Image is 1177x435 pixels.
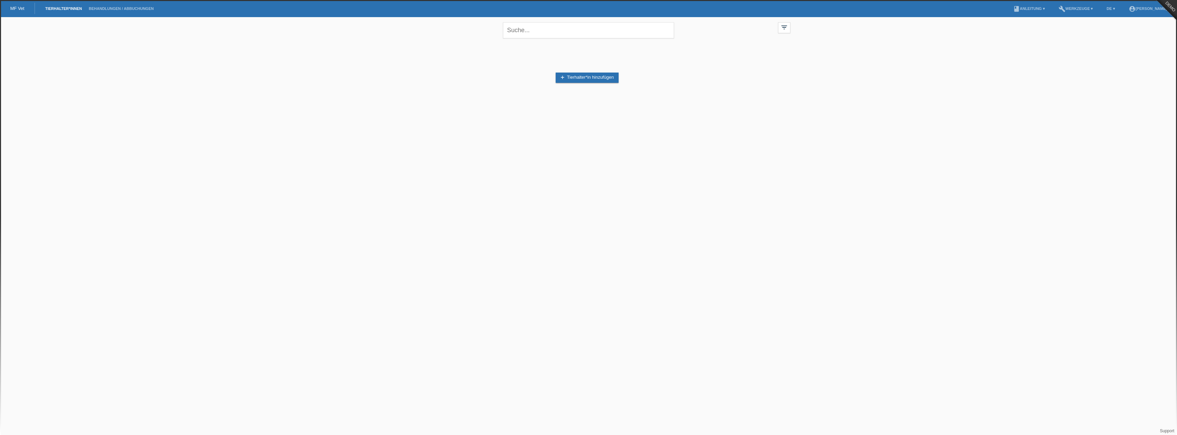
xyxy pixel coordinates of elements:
[1013,5,1020,12] i: book
[1129,5,1136,12] i: account_circle
[1103,7,1118,11] a: DE ▾
[1055,7,1097,11] a: buildWerkzeuge ▾
[1010,7,1048,11] a: bookAnleitung ▾
[42,7,85,11] a: Tierhalter*innen
[86,7,157,11] a: Behandlungen / Abbuchungen
[1059,5,1065,12] i: build
[503,22,674,38] input: Suche...
[1125,7,1174,11] a: account_circle[PERSON_NAME] ▾
[556,73,619,83] a: addTierhalter*in hinzufügen
[1160,428,1174,433] a: Support
[560,75,565,80] i: add
[780,24,788,31] i: filter_list
[10,6,24,11] a: MF Vet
